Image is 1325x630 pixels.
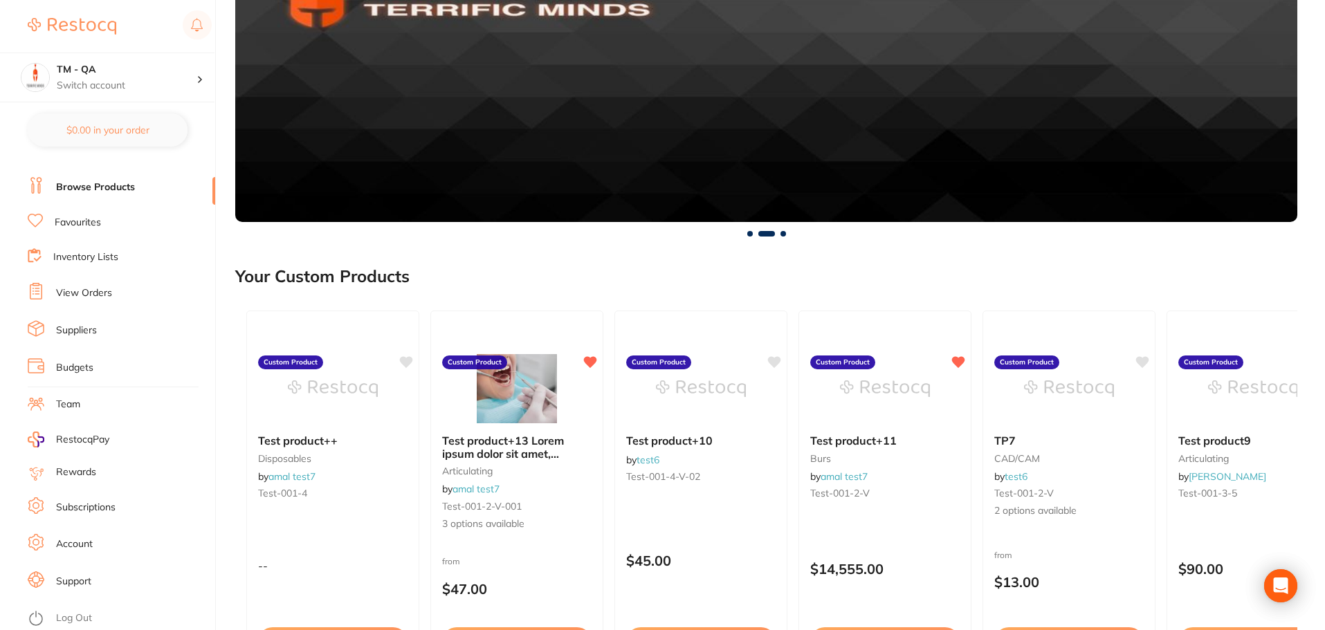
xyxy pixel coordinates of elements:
span: by [442,483,500,495]
small: articulating [442,465,592,476]
a: amal test7 [268,470,316,483]
small: CAD/CAM [994,453,1144,464]
label: Custom Product [1178,355,1243,369]
h4: TM - QA [57,63,197,77]
img: Test product+13 Lorem ipsum dolor sit amet, consectetur adipiscing elit, Lorem ipsum dolor sit am... [472,354,562,423]
a: test6 [1005,470,1027,483]
label: Custom Product [994,355,1059,369]
img: Test product++ [288,354,378,423]
a: Favourites [55,216,101,230]
img: Test product+10 [656,354,746,423]
p: $13.00 [994,574,1144,590]
span: by [994,470,1027,483]
small: test-001-2-V-001 [442,501,592,512]
small: test-001-2-V [810,488,960,499]
a: Subscriptions [56,501,116,515]
span: from [994,550,1012,560]
span: 3 options available [442,517,592,531]
img: TM - QA [21,64,49,91]
img: RestocqPay [28,432,44,447]
small: test-001-4-V-02 [626,471,776,482]
b: Test product++ [258,434,408,447]
a: Support [56,575,91,589]
p: $14,555.00 [810,561,960,577]
a: amal test7 [821,470,868,483]
a: amal test7 [453,483,500,495]
p: $45.00 [626,553,776,568]
a: Team [56,398,80,411]
a: Suppliers [56,324,97,337]
span: by [258,470,316,483]
b: Test product+13 Lorem ipsum dolor sit amet, consectetur adipiscing elit, Lorem ipsum dolor sit am... [442,434,592,460]
label: Custom Product [626,355,691,369]
button: Log Out [28,608,211,630]
a: View Orders [56,286,112,300]
a: test6 [637,454,659,466]
span: by [810,470,868,483]
a: Account [56,537,93,551]
a: Restocq Logo [28,10,116,42]
label: Custom Product [442,355,507,369]
p: $47.00 [442,581,592,597]
img: TP7 [1024,354,1114,423]
a: Browse Products [56,180,135,194]
a: Rewards [56,465,96,479]
b: TP7 [994,434,1144,447]
img: Test product+11 [840,354,930,423]
span: by [1178,470,1266,483]
p: Switch account [57,79,197,93]
b: Test product+10 [626,434,776,447]
small: test-001-4 [258,488,408,499]
small: test-001-2-V [994,488,1144,499]
b: Test product+11 [810,434,960,447]
a: Inventory Lists [53,250,118,264]
div: Open Intercom Messenger [1264,569,1297,602]
span: from [442,556,460,566]
a: Budgets [56,361,93,375]
a: [PERSON_NAME] [1189,470,1266,483]
span: RestocqPay [56,433,109,447]
small: burs [810,453,960,464]
label: Custom Product [810,355,875,369]
h2: Your Custom Products [235,267,410,286]
div: -- [247,559,419,572]
button: $0.00 in your order [28,113,188,147]
small: disposables [258,453,408,464]
a: Log Out [56,611,92,625]
span: by [626,454,659,466]
img: Test product9 [1208,354,1298,423]
img: Restocq Logo [28,18,116,35]
span: 2 options available [994,504,1144,518]
label: Custom Product [258,355,323,369]
a: RestocqPay [28,432,109,447]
